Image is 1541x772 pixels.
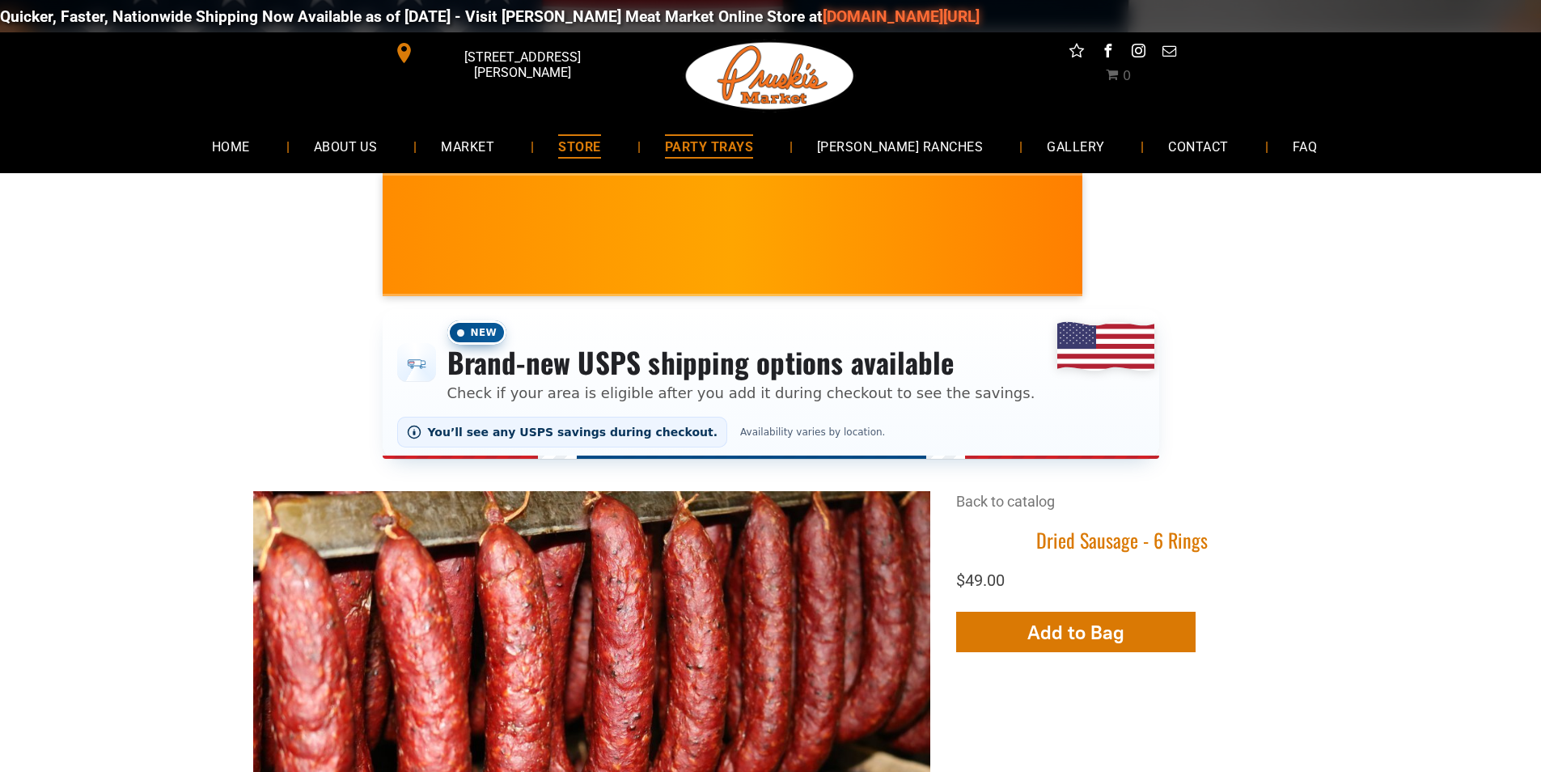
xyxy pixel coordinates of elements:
a: HOME [188,125,274,168]
span: [PERSON_NAME] MARKET [1025,246,1343,272]
span: Availability varies by location. [735,426,890,438]
a: Social network [1066,40,1087,66]
h1: Dried Sausage - 6 Rings [956,528,1289,553]
a: instagram [1128,40,1149,66]
a: ABOUT US [290,125,402,168]
a: [PERSON_NAME] RANCHES [793,125,1007,168]
span: New [447,320,507,345]
a: FAQ [1268,125,1341,168]
a: CONTACT [1144,125,1252,168]
p: Check if your area is eligible after you add it during checkout to see the savings. [447,382,1035,404]
span: $49.00 [956,571,1005,590]
span: 0 [1123,68,1131,83]
span: [STREET_ADDRESS][PERSON_NAME] [417,41,626,88]
a: PARTY TRAYS [641,125,777,168]
h3: Brand-new USPS shipping options available [447,345,1035,380]
span: Add to Bag [1027,621,1124,644]
a: GALLERY [1022,125,1128,168]
img: Pruski-s+Market+HQ+Logo2-1920w.png [683,32,857,120]
div: Shipping options announcement [383,309,1159,459]
a: [DOMAIN_NAME][URL] [781,7,938,26]
span: PARTY TRAYS [665,134,753,158]
a: STORE [534,125,624,168]
a: facebook [1097,40,1118,66]
a: MARKET [417,125,519,168]
span: You’ll see any USPS savings during checkout. [428,426,718,439]
a: [STREET_ADDRESS][PERSON_NAME] [383,40,630,66]
button: Add to Bag [956,612,1196,652]
a: email [1158,40,1179,66]
div: Breadcrumbs [956,491,1289,528]
a: Back to catalog [956,493,1055,510]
